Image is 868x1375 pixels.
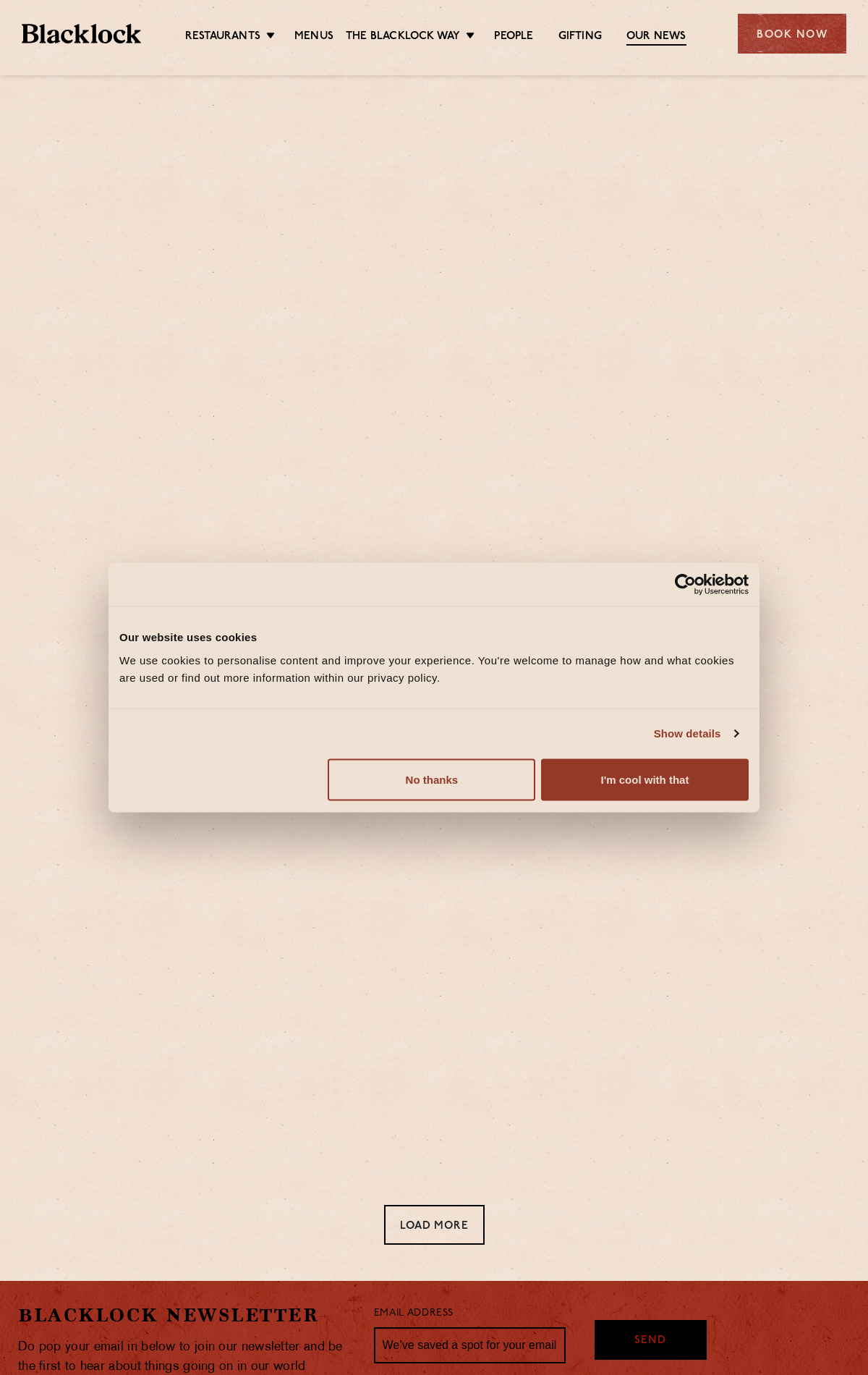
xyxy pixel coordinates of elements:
[185,30,260,44] a: Restaurants
[18,1303,352,1328] h2: Blacklock Newsletter
[654,725,738,742] a: Show details
[626,30,686,46] a: Our News
[622,574,749,596] a: Usercentrics Cookiebot - opens in a new window
[374,1306,454,1322] label: Email Address
[384,1205,485,1245] div: Load More
[294,30,333,44] a: Menus
[22,24,141,44] img: BL_Textured_Logo-footer-cropped.svg
[738,14,846,54] div: Book Now
[346,30,460,44] a: The Blacklock Way
[541,758,749,800] button: I'm cool with that
[328,758,535,800] button: No thanks
[374,1327,566,1363] input: We’ve saved a spot for your email...
[119,651,749,686] div: We use cookies to personalise content and improve your experience. You're welcome to manage how a...
[494,30,533,44] a: People
[634,1333,666,1350] span: Send
[558,30,602,44] a: Gifting
[119,629,749,646] div: Our website uses cookies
